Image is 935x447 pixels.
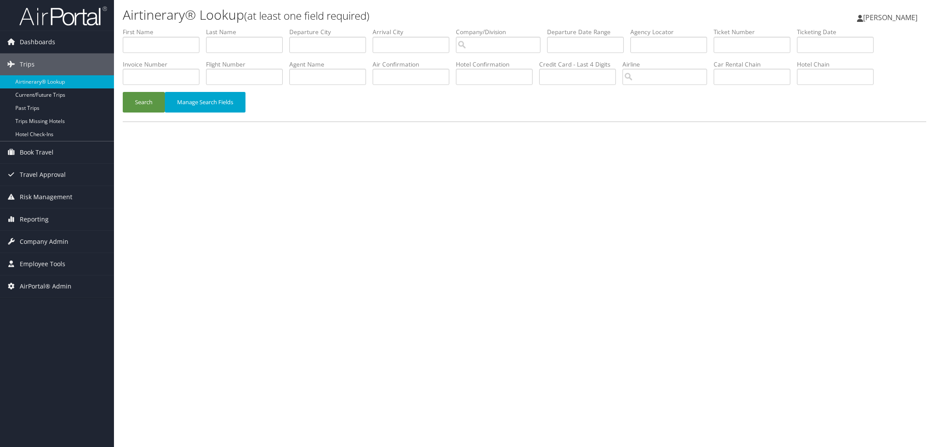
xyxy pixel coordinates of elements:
span: Dashboards [20,31,55,53]
button: Manage Search Fields [165,92,245,113]
label: Credit Card - Last 4 Digits [539,60,622,69]
span: Travel Approval [20,164,66,186]
button: Search [123,92,165,113]
a: [PERSON_NAME] [857,4,926,31]
span: Trips [20,53,35,75]
label: Flight Number [206,60,289,69]
label: Air Confirmation [373,60,456,69]
label: Departure City [289,28,373,36]
label: Hotel Chain [797,60,880,69]
small: (at least one field required) [244,8,370,23]
span: [PERSON_NAME] [863,13,917,22]
label: Airline [622,60,714,69]
label: Ticketing Date [797,28,880,36]
span: Risk Management [20,186,72,208]
label: Ticket Number [714,28,797,36]
h1: Airtinerary® Lookup [123,6,658,24]
label: Agency Locator [630,28,714,36]
label: First Name [123,28,206,36]
label: Arrival City [373,28,456,36]
span: AirPortal® Admin [20,275,71,297]
label: Invoice Number [123,60,206,69]
label: Last Name [206,28,289,36]
img: airportal-logo.png [19,6,107,26]
span: Reporting [20,208,49,230]
label: Hotel Confirmation [456,60,539,69]
span: Employee Tools [20,253,65,275]
label: Agent Name [289,60,373,69]
label: Company/Division [456,28,547,36]
label: Car Rental Chain [714,60,797,69]
span: Company Admin [20,231,68,253]
label: Departure Date Range [547,28,630,36]
span: Book Travel [20,141,53,163]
